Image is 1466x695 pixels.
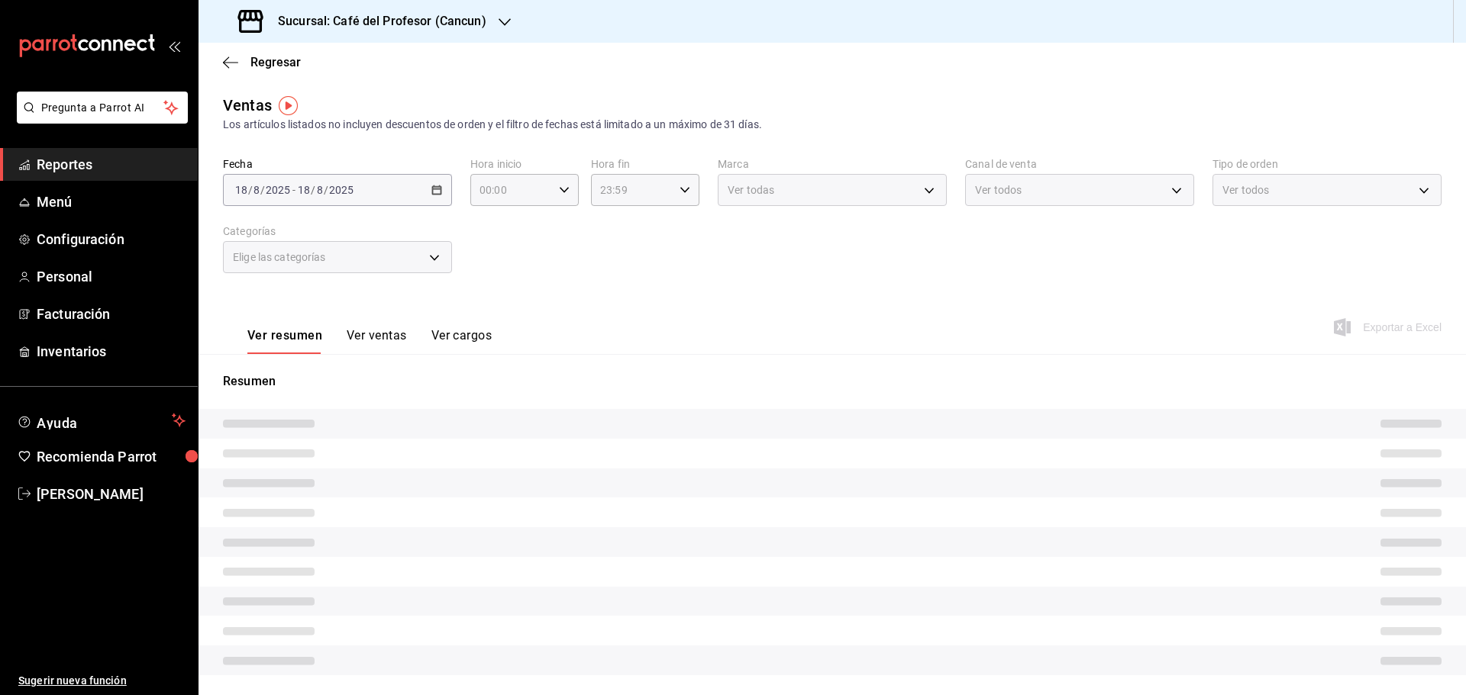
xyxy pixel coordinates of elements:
span: Ver todos [975,182,1022,198]
input: -- [253,184,260,196]
span: Ver todos [1222,182,1269,198]
label: Marca [718,159,947,169]
label: Fecha [223,159,452,169]
span: Menú [37,191,186,212]
span: - [292,184,295,196]
label: Canal de venta [965,159,1194,169]
input: -- [316,184,324,196]
button: Pregunta a Parrot AI [17,92,188,124]
span: [PERSON_NAME] [37,484,186,504]
span: Recomienda Parrot [37,446,186,467]
span: / [311,184,315,196]
span: Reportes [37,154,186,175]
input: ---- [265,184,291,196]
p: Resumen [223,372,1442,391]
span: / [324,184,328,196]
input: ---- [328,184,354,196]
div: Ventas [223,94,272,117]
span: Pregunta a Parrot AI [41,100,164,116]
span: Sugerir nueva función [18,673,186,689]
span: Facturación [37,304,186,324]
span: Regresar [250,55,301,69]
span: / [260,184,265,196]
span: Configuración [37,229,186,249]
div: Los artículos listados no incluyen descuentos de orden y el filtro de fechas está limitado a un m... [223,117,1442,133]
h3: Sucursal: Café del Profesor (Cancun) [266,12,486,31]
button: Regresar [223,55,301,69]
span: Ayuda [37,411,166,430]
label: Hora inicio [470,159,579,169]
span: Ver todas [728,182,774,198]
button: Ver resumen [247,328,322,354]
img: Tooltip marker [279,96,298,115]
input: -- [297,184,311,196]
button: open_drawer_menu [168,40,180,52]
label: Tipo de orden [1213,159,1442,169]
button: Ver ventas [347,328,407,354]
label: Hora fin [591,159,699,169]
div: navigation tabs [247,328,492,354]
span: Elige las categorías [233,249,326,265]
label: Categorías [223,226,452,236]
input: -- [234,184,248,196]
span: / [248,184,253,196]
span: Personal [37,266,186,287]
span: Inventarios [37,341,186,362]
button: Ver cargos [431,328,492,354]
a: Pregunta a Parrot AI [11,111,188,127]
